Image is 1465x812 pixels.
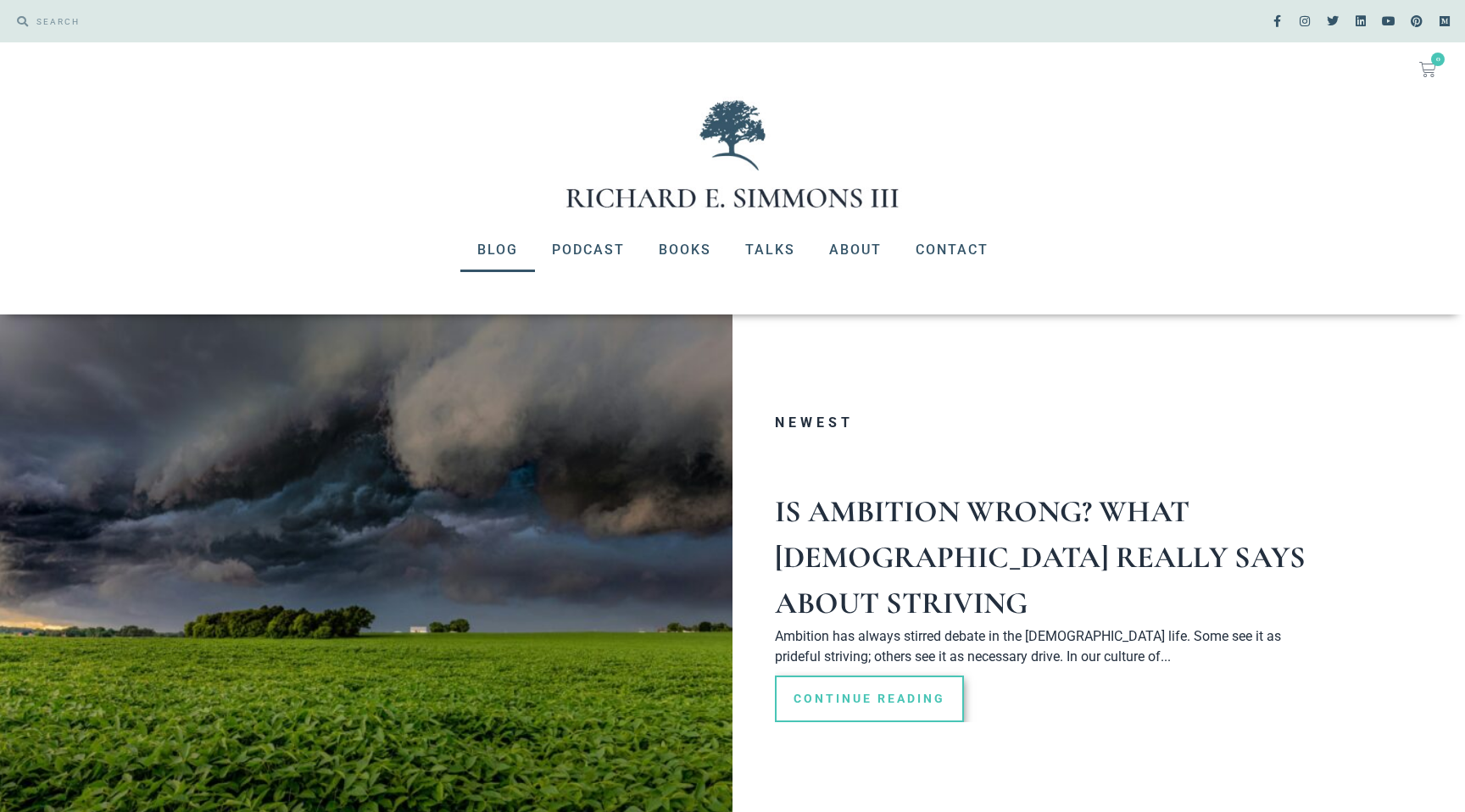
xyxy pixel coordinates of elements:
input: SEARCH [28,8,724,34]
a: Contact [899,228,1005,272]
a: Blog [460,228,535,272]
span: 0 [1431,53,1445,66]
a: 0 [1399,51,1457,88]
p: Ambition has always stirred debate in the [DEMOGRAPHIC_DATA] life. Some see it as prideful strivi... [775,626,1317,667]
a: Talks [728,228,812,272]
a: Podcast [535,228,642,272]
a: Read more about Is Ambition Wrong? What the Bible Really Says About Striving [775,676,964,722]
a: About [812,228,899,272]
a: Is Ambition Wrong? What [DEMOGRAPHIC_DATA] Really Says About Striving [775,493,1306,621]
a: Books [642,228,728,272]
h3: Newest [775,416,1317,430]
